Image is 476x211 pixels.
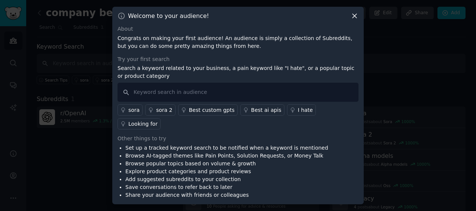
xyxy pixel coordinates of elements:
a: Looking for [118,118,161,129]
li: Set up a tracked keyword search to be notified when a keyword is mentioned [125,144,328,152]
a: sora 2 [145,104,176,116]
a: sora [118,104,143,116]
a: Best custom gpts [178,104,238,116]
p: Congrats on making your first audience! An audience is simply a collection of Subreddits, but you... [118,34,358,50]
div: Try your first search [118,55,358,63]
li: Explore product categories and product reviews [125,168,328,175]
li: Save conversations to refer back to later [125,183,328,191]
div: Other things to try [118,135,358,143]
div: Looking for [128,120,158,128]
div: sora [128,106,140,114]
div: About [118,25,358,33]
div: Best custom gpts [189,106,235,114]
div: sora 2 [156,106,173,114]
div: Best ai apis [251,106,281,114]
a: Best ai apis [240,104,284,116]
li: Add suggested subreddits to your collection [125,175,328,183]
li: Share your audience with friends or colleagues [125,191,328,199]
input: Keyword search in audience [118,83,358,102]
li: Browse AI-tagged themes like Pain Points, Solution Requests, or Money Talk [125,152,328,160]
p: Search a keyword related to your business, a pain keyword like "I hate", or a popular topic or pr... [118,64,358,80]
li: Browse popular topics based on volume & growth [125,160,328,168]
a: I hate [287,104,316,116]
h3: Welcome to your audience! [128,12,209,20]
div: I hate [298,106,313,114]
